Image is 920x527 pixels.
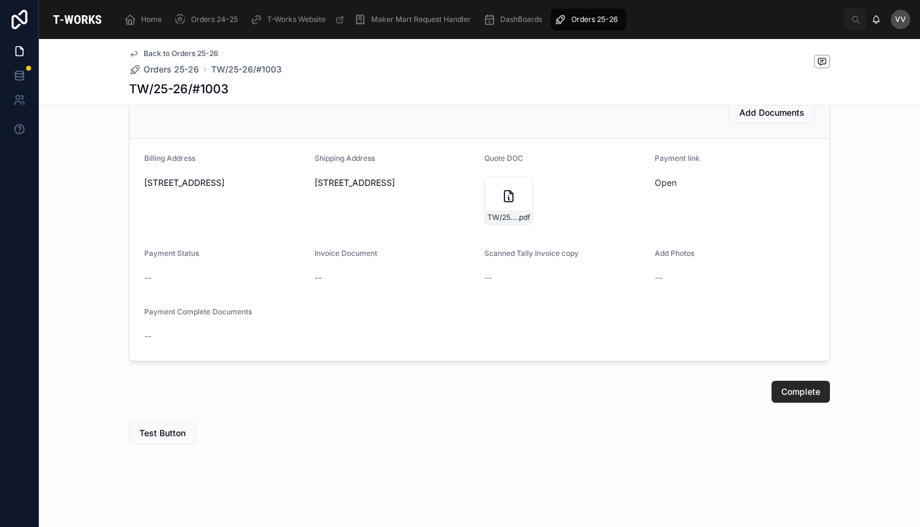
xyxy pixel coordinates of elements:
span: Maker Mart Request Handler [371,15,471,24]
button: Test Button [129,422,196,444]
span: Payment Complete Documents [144,307,252,316]
span: Add Photos [655,249,694,258]
span: .pdf [517,213,530,222]
a: Home [120,9,170,30]
span: Home [141,15,162,24]
a: Maker Mart Request Handler [350,9,479,30]
img: App logo [49,10,106,29]
span: -- [144,330,152,342]
a: Open [655,177,677,188]
a: Back to Orders 25-26 [129,49,218,58]
span: T-Works Website [267,15,326,24]
span: Orders 25-26 [571,15,618,24]
a: Orders 25-26 [129,63,199,76]
h1: TW/25-26/#1003 [129,80,229,97]
span: -- [655,272,662,284]
span: VV [895,15,906,24]
span: -- [315,272,322,284]
span: [STREET_ADDRESS] [315,177,475,189]
span: TW/25-26/#1003 [487,213,517,222]
span: Back to Orders 25-26 [144,49,218,58]
a: Orders 24-25 [170,9,246,30]
button: Complete [772,381,830,403]
button: Add Documents [729,102,815,124]
span: Add Documents [739,107,804,119]
span: -- [484,272,492,284]
div: scrollable content [116,6,845,33]
span: DashBoards [500,15,542,24]
span: Payment Status [144,249,199,258]
span: Scanned Tally Invoice copy [484,249,579,258]
a: T-Works Website [246,9,350,30]
span: Orders 25-26 [144,63,199,76]
span: [STREET_ADDRESS] [144,177,305,189]
a: TW/25-26/#1003 [211,63,282,76]
span: Quote DOC [484,154,523,163]
span: Payment link [655,154,700,163]
span: Complete [781,386,820,398]
span: Invoice Document [315,249,377,258]
span: Shipping Address [315,154,375,163]
a: Orders 25-26 [551,9,626,30]
span: Billing Address [144,154,195,163]
span: Orders 24-25 [191,15,238,24]
a: DashBoards [479,9,551,30]
span: Test Button [139,427,186,439]
span: -- [144,272,152,284]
